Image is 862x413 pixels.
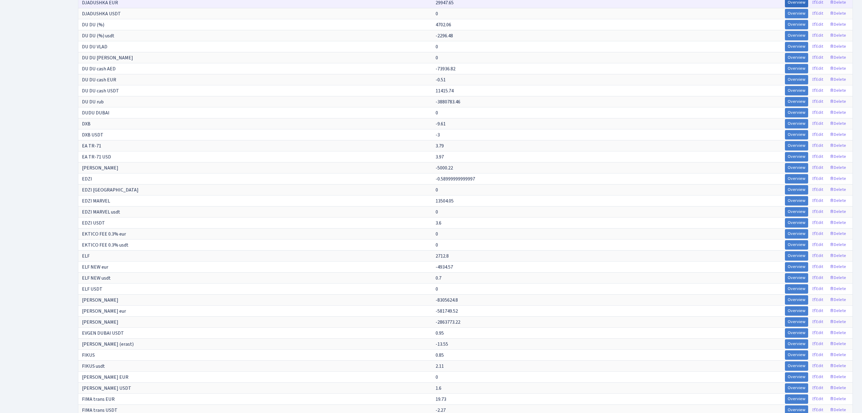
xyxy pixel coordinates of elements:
a: Edit [809,229,826,239]
span: 4702.06 [436,21,451,28]
a: Overview [785,185,808,195]
a: Edit [809,251,826,261]
a: Overview [785,273,808,283]
span: FIKUS usdt [82,363,105,370]
span: DU DU rub [82,99,104,105]
a: Overview [785,108,808,117]
a: Overview [785,229,808,239]
a: Edit [809,119,826,128]
a: Overview [785,284,808,294]
a: Edit [809,207,826,217]
span: [PERSON_NAME] USDT [82,385,131,392]
span: 0 [436,10,438,17]
a: Edit [809,86,826,95]
span: DU DU cash AED [82,65,116,72]
span: -0.51 [436,76,446,83]
span: 13504.05 [436,198,454,204]
span: ELF [82,253,90,259]
a: Overview [785,328,808,338]
span: DU DU cash EUR [82,76,116,83]
a: Edit [809,174,826,184]
span: EKTICO FEE 0.3% eur [82,231,126,237]
a: Delete [827,64,849,73]
span: -13.55 [436,341,448,348]
a: Edit [809,97,826,106]
span: -2296.48 [436,32,453,39]
a: Edit [809,185,826,195]
span: EA TR-71 USD [82,154,111,160]
span: FIKUS [82,352,95,359]
span: -73936.82 [436,65,455,72]
span: -0.58999999999997 [436,176,475,182]
a: Delete [827,152,849,162]
a: Edit [809,306,826,316]
a: Delete [827,119,849,128]
a: Edit [809,42,826,51]
a: Overview [785,86,808,95]
a: Overview [785,174,808,184]
span: 3.6 [436,220,441,226]
a: Edit [809,383,826,393]
a: Overview [785,97,808,106]
span: FIMA trans EUR [82,396,115,403]
a: Delete [827,262,849,272]
span: ELF NEW usdt [82,275,111,281]
a: Edit [809,9,826,18]
a: Overview [785,295,808,305]
span: DXB [82,121,91,127]
a: Delete [827,163,849,173]
a: Overview [785,383,808,393]
span: [PERSON_NAME] (erast) [82,341,134,348]
span: 0 [436,231,438,237]
a: Overview [785,31,808,40]
span: [PERSON_NAME] [82,165,118,171]
span: EDZI MARVEL [82,198,110,204]
a: Overview [785,119,808,128]
span: 19.73 [436,396,446,403]
a: Delete [827,53,849,62]
a: Delete [827,284,849,294]
a: Delete [827,229,849,239]
a: Delete [827,295,849,305]
a: Overview [785,306,808,316]
a: Edit [809,163,826,173]
a: Edit [809,284,826,294]
a: Overview [785,163,808,173]
a: Overview [785,240,808,250]
span: -2863773.22 [436,319,460,326]
a: Overview [785,251,808,261]
span: -5000.22 [436,165,453,171]
a: Edit [809,328,826,338]
a: Delete [827,185,849,195]
span: 0 [436,286,438,292]
a: Overview [785,317,808,327]
span: EDZI USDT [82,220,105,226]
span: -8305624.8 [436,297,458,303]
span: [PERSON_NAME] [82,319,118,326]
a: Delete [827,141,849,151]
span: DU DU cash USDT [82,87,119,94]
a: Delete [827,328,849,338]
a: Edit [809,240,826,250]
span: DU DU VLAD [82,43,107,50]
a: Overview [785,75,808,84]
span: 1.6 [436,385,441,392]
a: Delete [827,339,849,349]
a: Delete [827,383,849,393]
a: Edit [809,372,826,382]
span: ELF USDT [82,286,102,292]
a: Delete [827,306,849,316]
span: 3.79 [436,143,444,149]
a: Edit [809,152,826,162]
a: Delete [827,372,849,382]
span: 3.97 [436,154,444,160]
a: Delete [827,240,849,250]
a: Edit [809,262,826,272]
a: Overview [785,141,808,151]
span: DJADUSHKA USDT [82,10,121,17]
a: Edit [809,141,826,151]
span: -4934.57 [436,264,453,270]
span: [PERSON_NAME] EUR [82,374,128,381]
span: DUDU DUBAI [82,110,110,116]
a: Edit [809,31,826,40]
